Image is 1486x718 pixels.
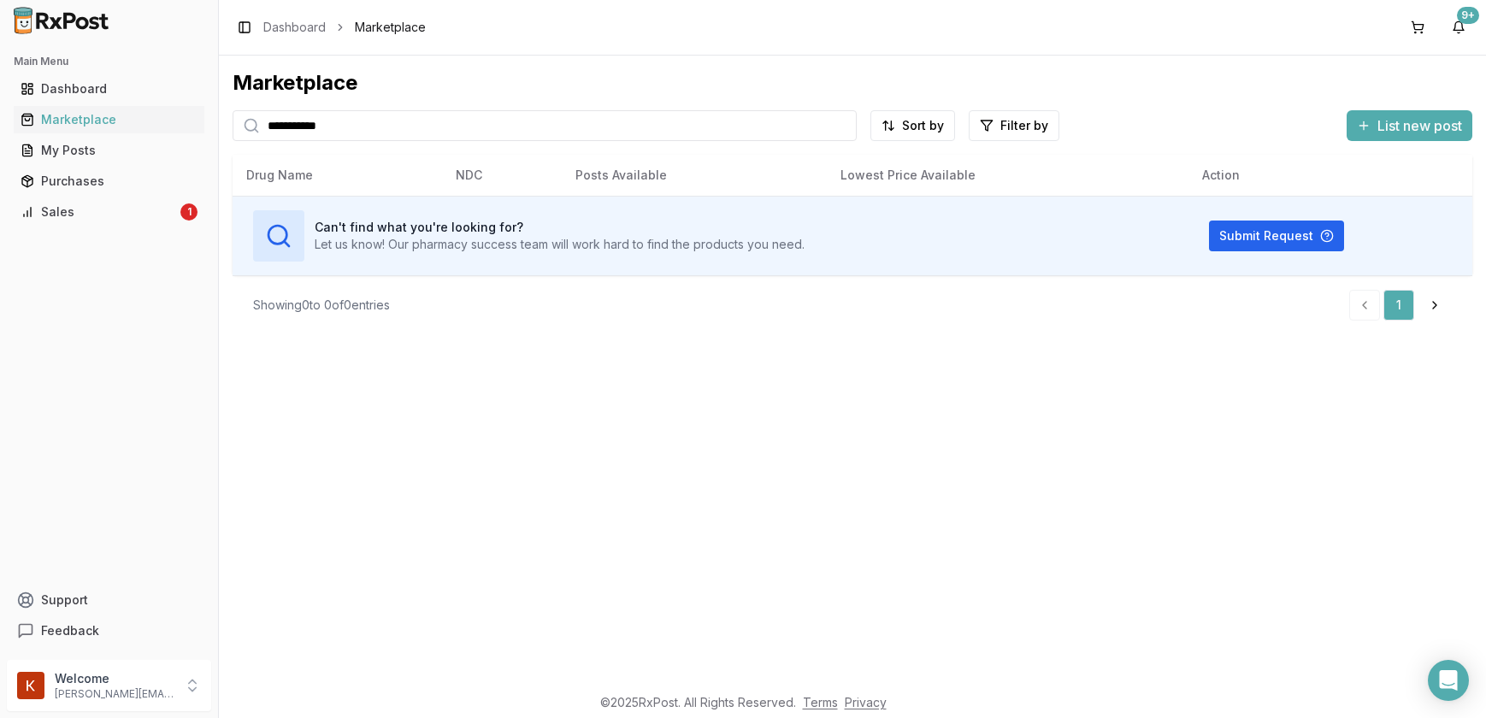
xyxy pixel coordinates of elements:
[180,203,198,221] div: 1
[1000,117,1048,134] span: Filter by
[1209,221,1344,251] button: Submit Request
[7,585,211,615] button: Support
[263,19,326,36] a: Dashboard
[233,69,1472,97] div: Marketplace
[21,173,198,190] div: Purchases
[1377,115,1462,136] span: List new post
[315,219,805,236] h3: Can't find what you're looking for?
[21,80,198,97] div: Dashboard
[803,695,838,709] a: Terms
[21,142,198,159] div: My Posts
[969,110,1059,141] button: Filter by
[21,203,177,221] div: Sales
[7,198,211,226] button: Sales1
[902,117,944,134] span: Sort by
[1188,155,1472,196] th: Action
[355,19,426,36] span: Marketplace
[7,106,211,133] button: Marketplace
[7,137,211,164] button: My Posts
[41,622,99,639] span: Feedback
[1383,290,1414,321] a: 1
[845,695,887,709] a: Privacy
[14,135,204,166] a: My Posts
[14,166,204,197] a: Purchases
[7,7,116,34] img: RxPost Logo
[1347,110,1472,141] button: List new post
[14,104,204,135] a: Marketplace
[263,19,426,36] nav: breadcrumb
[7,75,211,103] button: Dashboard
[442,155,562,196] th: NDC
[233,155,442,196] th: Drug Name
[1349,290,1452,321] nav: pagination
[7,168,211,195] button: Purchases
[253,297,390,314] div: Showing 0 to 0 of 0 entries
[870,110,955,141] button: Sort by
[17,672,44,699] img: User avatar
[1445,14,1472,41] button: 9+
[7,615,211,646] button: Feedback
[14,55,204,68] h2: Main Menu
[1418,290,1452,321] a: Go to next page
[14,74,204,104] a: Dashboard
[562,155,826,196] th: Posts Available
[55,670,174,687] p: Welcome
[315,236,805,253] p: Let us know! Our pharmacy success team will work hard to find the products you need.
[14,197,204,227] a: Sales1
[1428,660,1469,701] div: Open Intercom Messenger
[55,687,174,701] p: [PERSON_NAME][EMAIL_ADDRESS][DOMAIN_NAME]
[1457,7,1479,24] div: 9+
[1347,119,1472,136] a: List new post
[827,155,1188,196] th: Lowest Price Available
[21,111,198,128] div: Marketplace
